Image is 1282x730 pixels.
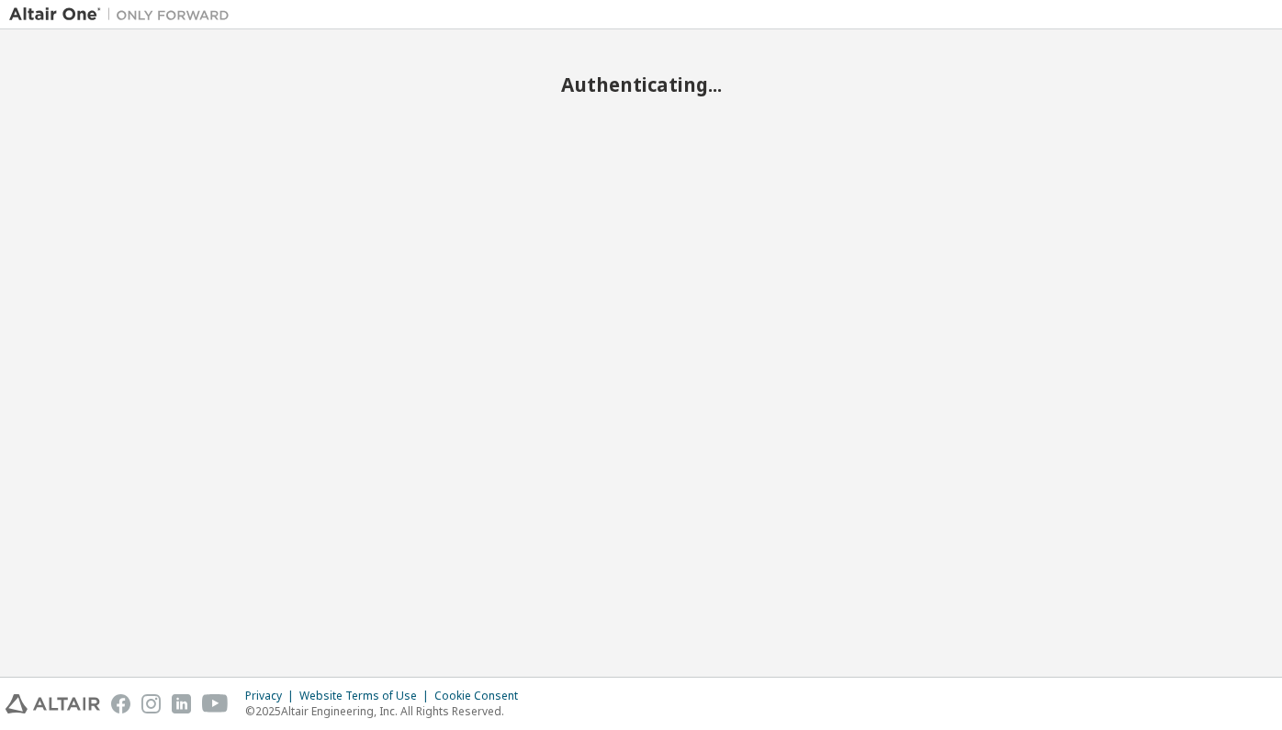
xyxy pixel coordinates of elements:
[9,6,239,24] img: Altair One
[172,694,191,713] img: linkedin.svg
[6,694,100,713] img: altair_logo.svg
[245,689,299,703] div: Privacy
[202,694,229,713] img: youtube.svg
[434,689,529,703] div: Cookie Consent
[111,694,130,713] img: facebook.svg
[9,73,1273,96] h2: Authenticating...
[141,694,161,713] img: instagram.svg
[299,689,434,703] div: Website Terms of Use
[245,703,529,719] p: © 2025 Altair Engineering, Inc. All Rights Reserved.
